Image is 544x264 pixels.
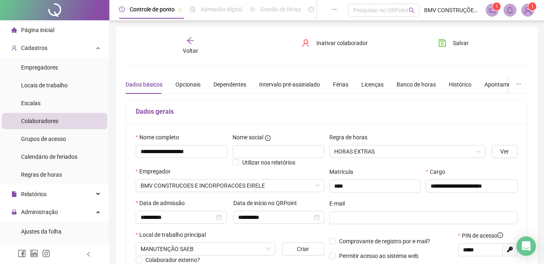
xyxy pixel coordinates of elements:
[397,80,436,89] div: Banco de horas
[145,257,200,263] span: Colaborador externo?
[21,118,58,124] span: Colaboradores
[186,37,194,45] span: arrow-left
[260,6,301,13] span: Gestão de férias
[21,82,68,89] span: Locais de trabalho
[242,159,295,166] span: Utilizar nos relatórios
[361,80,384,89] div: Licenças
[500,147,509,156] span: Ver
[339,253,418,259] span: Permitir acesso ao sistema web
[509,75,528,94] button: ellipsis
[462,231,503,240] span: PIN de acesso
[201,6,242,13] span: Admissão digital
[528,2,536,11] sup: Atualize o seu contato no menu Meus Dados
[516,81,521,87] span: ellipsis
[141,180,320,192] span: BMV CONSTRUCOES E INCORPORACOES EIRELE
[213,80,246,89] div: Dependentes
[11,209,17,215] span: lock
[329,167,358,176] label: Matrícula
[183,48,198,54] span: Voltar
[506,6,514,14] span: bell
[265,135,271,141] span: info-circle
[21,100,41,106] span: Escalas
[130,6,175,13] span: Controle de ponto
[86,251,92,257] span: left
[497,232,503,238] span: info-circle
[522,4,534,16] img: 66634
[282,242,324,255] button: Criar
[516,236,536,256] div: Open Intercom Messenger
[250,6,255,12] span: sun
[489,6,496,14] span: notification
[21,136,66,142] span: Grupos de acesso
[493,2,501,11] sup: 1
[136,230,211,239] label: Local de trabalho principal
[339,238,430,245] span: Comprovante de registro por e-mail?
[329,199,350,208] label: E-mail
[233,199,302,208] label: Data de início no QRPoint
[21,64,58,71] span: Empregadores
[21,228,62,235] span: Ajustes da folha
[42,249,50,258] span: instagram
[308,6,314,12] span: dashboard
[136,133,184,142] label: Nome completo
[334,145,480,158] span: HORAS EXTRAS
[302,39,310,47] span: user-delete
[409,7,415,13] span: search
[126,80,162,89] div: Dados básicos
[190,6,196,12] span: file-done
[136,107,518,117] h5: Dados gerais
[21,191,47,197] span: Relatórios
[175,80,201,89] div: Opcionais
[531,4,534,9] span: 1
[333,80,348,89] div: Férias
[297,245,309,253] span: Criar
[11,45,17,51] span: user-add
[331,6,337,12] span: ellipsis
[449,80,471,89] div: Histórico
[21,171,62,178] span: Regras de horas
[432,37,475,50] button: Salvar
[426,167,450,176] label: Cargo
[136,199,190,208] label: Data de admissão
[30,249,38,258] span: linkedin
[484,80,522,89] div: Apontamentos
[438,39,446,47] span: save
[141,243,271,255] span: MANUTENÇÃO SAEB
[296,37,374,50] button: Inativar colaborador
[11,27,17,33] span: home
[316,39,368,48] span: Inativar colaborador
[136,167,176,176] label: Empregador
[18,249,26,258] span: facebook
[453,39,469,48] span: Salvar
[21,209,58,215] span: Administração
[21,154,77,160] span: Calendário de feriados
[21,27,54,33] span: Página inicial
[233,133,263,142] span: Nome social
[259,80,320,89] div: Intervalo pré-assinalado
[329,133,373,142] label: Regra de horas
[178,7,183,12] span: pushpin
[11,191,17,197] span: file
[424,6,481,15] span: BMV CONSTRUÇÕES E INCORPORAÇÕES
[495,4,498,9] span: 1
[21,45,47,51] span: Cadastros
[492,145,518,158] button: Ver
[119,6,125,12] span: clock-circle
